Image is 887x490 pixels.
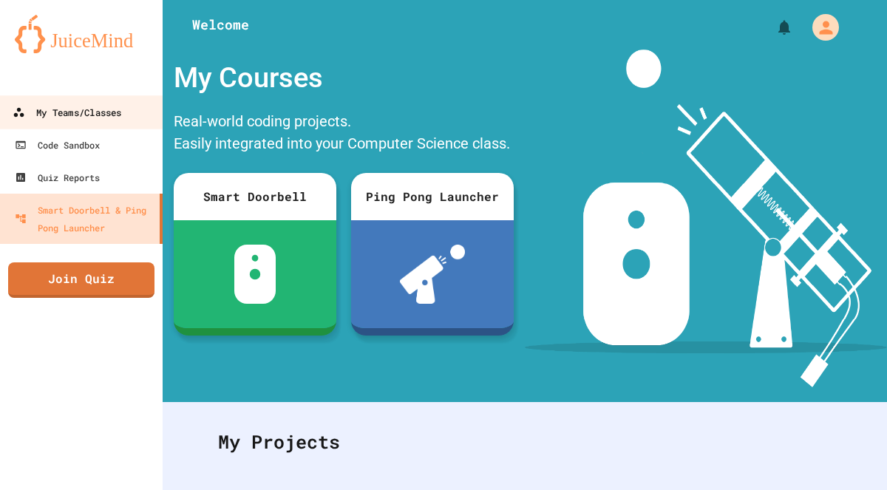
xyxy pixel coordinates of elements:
img: banner-image-my-projects.png [525,50,887,387]
img: logo-orange.svg [15,15,148,53]
div: My Account [797,10,843,44]
div: My Teams/Classes [13,103,121,122]
img: ppl-with-ball.png [400,245,466,304]
div: My Courses [166,50,521,106]
div: Quiz Reports [15,169,100,186]
div: Smart Doorbell [174,173,336,220]
div: My Projects [203,413,846,471]
div: My Notifications [748,15,797,40]
img: sdb-white.svg [234,245,276,304]
div: Code Sandbox [15,136,100,154]
div: Ping Pong Launcher [351,173,514,220]
div: Real-world coding projects. Easily integrated into your Computer Science class. [166,106,521,162]
div: Smart Doorbell & Ping Pong Launcher [15,201,154,237]
a: Join Quiz [8,262,154,298]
